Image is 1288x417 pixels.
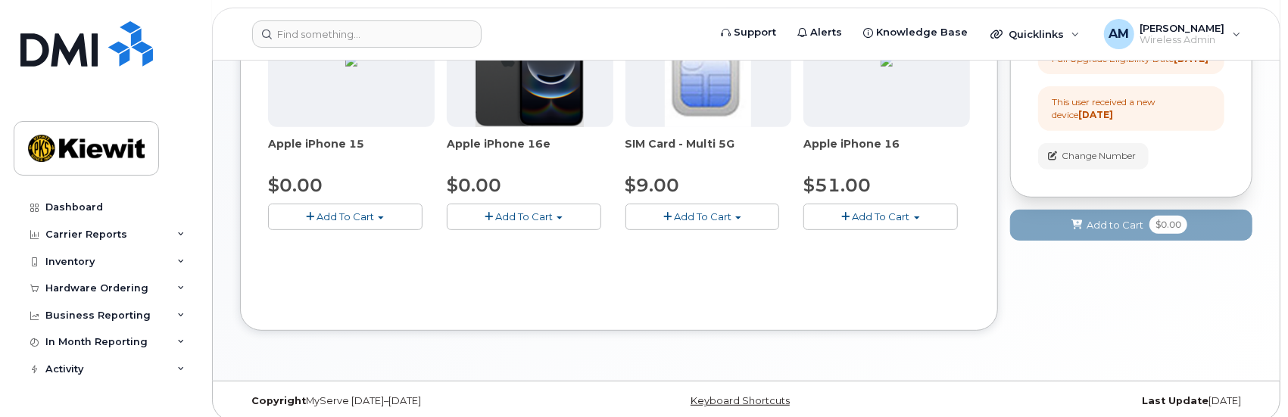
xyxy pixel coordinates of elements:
a: Alerts [787,17,853,48]
div: Apple iPhone 16e [447,136,613,166]
span: AM [1109,25,1129,43]
div: SIM Card - Multi 5G [625,136,792,166]
a: Knowledge Base [853,17,978,48]
a: Keyboard Shortcuts [691,395,790,406]
span: Wireless Admin [1140,34,1225,46]
button: Add To Cart [268,204,423,230]
img: 96FE4D95-2934-46F2-B57A-6FE1B9896579.png [345,54,357,67]
button: Change Number [1038,143,1149,170]
input: Find something... [252,20,482,48]
a: Support [710,17,787,48]
span: Support [734,25,776,40]
span: Quicklinks [1009,28,1064,40]
div: Abdul Moid [1093,19,1252,49]
strong: Last Update [1142,395,1208,406]
div: Apple iPhone 16 [803,136,970,166]
span: Change Number [1062,149,1136,163]
span: Knowledge Base [876,25,968,40]
span: Alerts [810,25,842,40]
span: $0.00 [1149,216,1187,234]
iframe: Messenger Launcher [1222,351,1277,406]
div: Quicklinks [980,19,1090,49]
div: MyServe [DATE]–[DATE] [240,395,578,407]
button: Add to Cart $0.00 [1010,210,1252,241]
div: [DATE] [915,395,1252,407]
span: Add to Cart [1087,218,1143,232]
span: $0.00 [447,174,501,196]
span: Add To Cart [853,210,910,223]
span: $9.00 [625,174,680,196]
img: 1AD8B381-DE28-42E7-8D9B-FF8D21CC6502.png [881,54,893,67]
strong: [DATE] [1078,109,1113,120]
span: Add To Cart [495,210,553,223]
span: [PERSON_NAME] [1140,22,1225,34]
span: $51.00 [803,174,871,196]
span: Add To Cart [674,210,731,223]
span: $0.00 [268,174,323,196]
div: This user received a new device [1052,95,1211,121]
strong: Copyright [251,395,306,406]
div: Apple iPhone 15 [268,136,435,166]
button: Add To Cart [625,204,780,230]
span: Add To Cart [317,210,374,223]
button: Add To Cart [803,204,958,230]
button: Add To Cart [447,204,601,230]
